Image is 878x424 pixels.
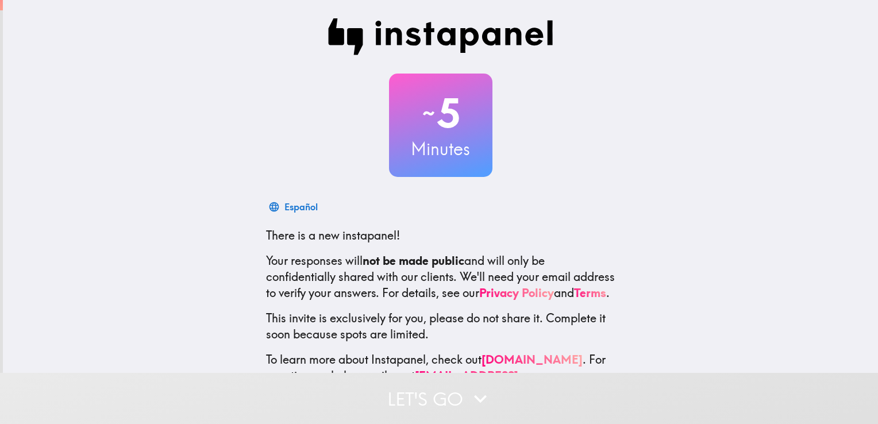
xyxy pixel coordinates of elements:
[266,253,615,301] p: Your responses will and will only be confidentially shared with our clients. We'll need your emai...
[266,310,615,342] p: This invite is exclusively for you, please do not share it. Complete it soon because spots are li...
[284,199,318,215] div: Español
[479,286,554,300] a: Privacy Policy
[266,195,322,218] button: Español
[328,18,553,55] img: Instapanel
[482,352,583,367] a: [DOMAIN_NAME]
[421,96,437,130] span: ~
[574,286,606,300] a: Terms
[266,228,400,242] span: There is a new instapanel!
[389,137,492,161] h3: Minutes
[363,253,464,268] b: not be made public
[266,352,615,400] p: To learn more about Instapanel, check out . For questions or help, email us at .
[389,90,492,137] h2: 5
